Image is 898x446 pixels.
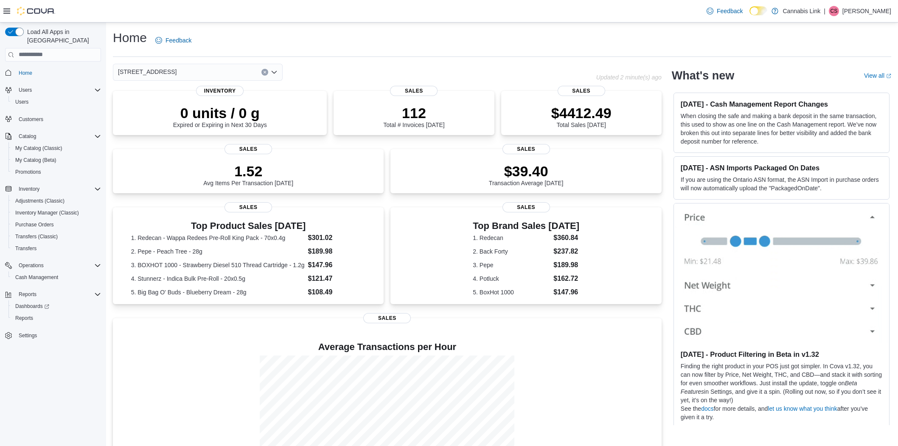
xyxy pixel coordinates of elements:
[829,6,839,16] div: Chloe Smith
[131,234,305,242] dt: 1. Redecan - Wappa Redees Pre-Roll King Pack - 70x0.4g
[19,332,37,339] span: Settings
[473,221,579,231] h3: Top Brand Sales [DATE]
[681,164,882,172] h3: [DATE] - ASN Imports Packaged On Dates
[383,104,444,121] p: 112
[15,68,36,78] a: Home
[113,29,147,46] h1: Home
[15,85,35,95] button: Users
[19,116,43,123] span: Customers
[8,195,104,207] button: Adjustments (Classic)
[173,104,267,128] div: Expired or Expiring in Next 30 Days
[15,260,101,271] span: Operations
[271,69,278,76] button: Open list of options
[308,287,365,297] dd: $108.49
[12,208,82,218] a: Inventory Manager (Classic)
[196,86,244,96] span: Inventory
[12,196,68,206] a: Adjustments (Classic)
[390,86,438,96] span: Sales
[8,166,104,178] button: Promotions
[717,7,743,15] span: Feedback
[15,99,28,105] span: Users
[12,313,36,323] a: Reports
[8,231,104,243] button: Transfers (Classic)
[203,163,293,180] p: 1.52
[749,6,767,15] input: Dark Mode
[12,143,101,153] span: My Catalog (Classic)
[12,155,60,165] a: My Catalog (Beta)
[12,313,101,323] span: Reports
[15,315,33,322] span: Reports
[15,114,101,124] span: Customers
[551,104,612,128] div: Total Sales [DATE]
[2,183,104,195] button: Inventory
[15,85,101,95] span: Users
[15,330,101,341] span: Settings
[2,113,104,125] button: Customers
[12,243,101,254] span: Transfers
[831,6,838,16] span: CS
[473,261,550,269] dt: 3. Pepe
[12,143,66,153] a: My Catalog (Classic)
[15,221,54,228] span: Purchase Orders
[824,6,825,16] p: |
[15,289,101,299] span: Reports
[131,221,366,231] h3: Top Product Sales [DATE]
[383,104,444,128] div: Total # Invoices [DATE]
[681,350,882,358] h3: [DATE] - Product Filtering in Beta in v1.32
[363,313,411,323] span: Sales
[15,260,47,271] button: Operations
[12,167,101,177] span: Promotions
[12,243,40,254] a: Transfers
[15,145,62,152] span: My Catalog (Classic)
[489,163,564,186] div: Transaction Average [DATE]
[308,260,365,270] dd: $147.96
[553,260,579,270] dd: $189.98
[473,274,550,283] dt: 4. Potluck
[173,104,267,121] p: 0 units / 0 g
[24,28,101,45] span: Load All Apps in [GEOGRAPHIC_DATA]
[2,288,104,300] button: Reports
[15,330,40,341] a: Settings
[308,246,365,257] dd: $189.98
[502,144,550,154] span: Sales
[19,133,36,140] span: Catalog
[8,243,104,254] button: Transfers
[551,104,612,121] p: $4412.49
[15,184,101,194] span: Inventory
[553,246,579,257] dd: $237.82
[473,234,550,242] dt: 1. Redecan
[8,300,104,312] a: Dashboards
[553,274,579,284] dd: $162.72
[2,67,104,79] button: Home
[2,260,104,271] button: Operations
[224,144,272,154] span: Sales
[8,207,104,219] button: Inventory Manager (Classic)
[12,301,101,311] span: Dashboards
[15,274,58,281] span: Cash Management
[15,169,41,175] span: Promotions
[558,86,605,96] span: Sales
[886,73,891,79] svg: External link
[2,130,104,142] button: Catalog
[864,72,891,79] a: View allExternal link
[15,184,43,194] button: Inventory
[12,155,101,165] span: My Catalog (Beta)
[2,329,104,342] button: Settings
[553,287,579,297] dd: $147.96
[15,233,58,240] span: Transfers (Classic)
[672,69,734,82] h2: What's new
[8,154,104,166] button: My Catalog (Beta)
[596,74,662,81] p: Updated 2 minute(s) ago
[12,97,32,107] a: Users
[15,198,65,204] span: Adjustments (Classic)
[308,233,365,243] dd: $301.02
[701,405,714,412] a: docs
[12,272,101,282] span: Cash Management
[224,202,272,212] span: Sales
[203,163,293,186] div: Avg Items Per Transaction [DATE]
[473,288,550,296] dt: 5. BoxHot 1000
[308,274,365,284] dd: $121.47
[12,220,57,230] a: Purchase Orders
[12,272,62,282] a: Cash Management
